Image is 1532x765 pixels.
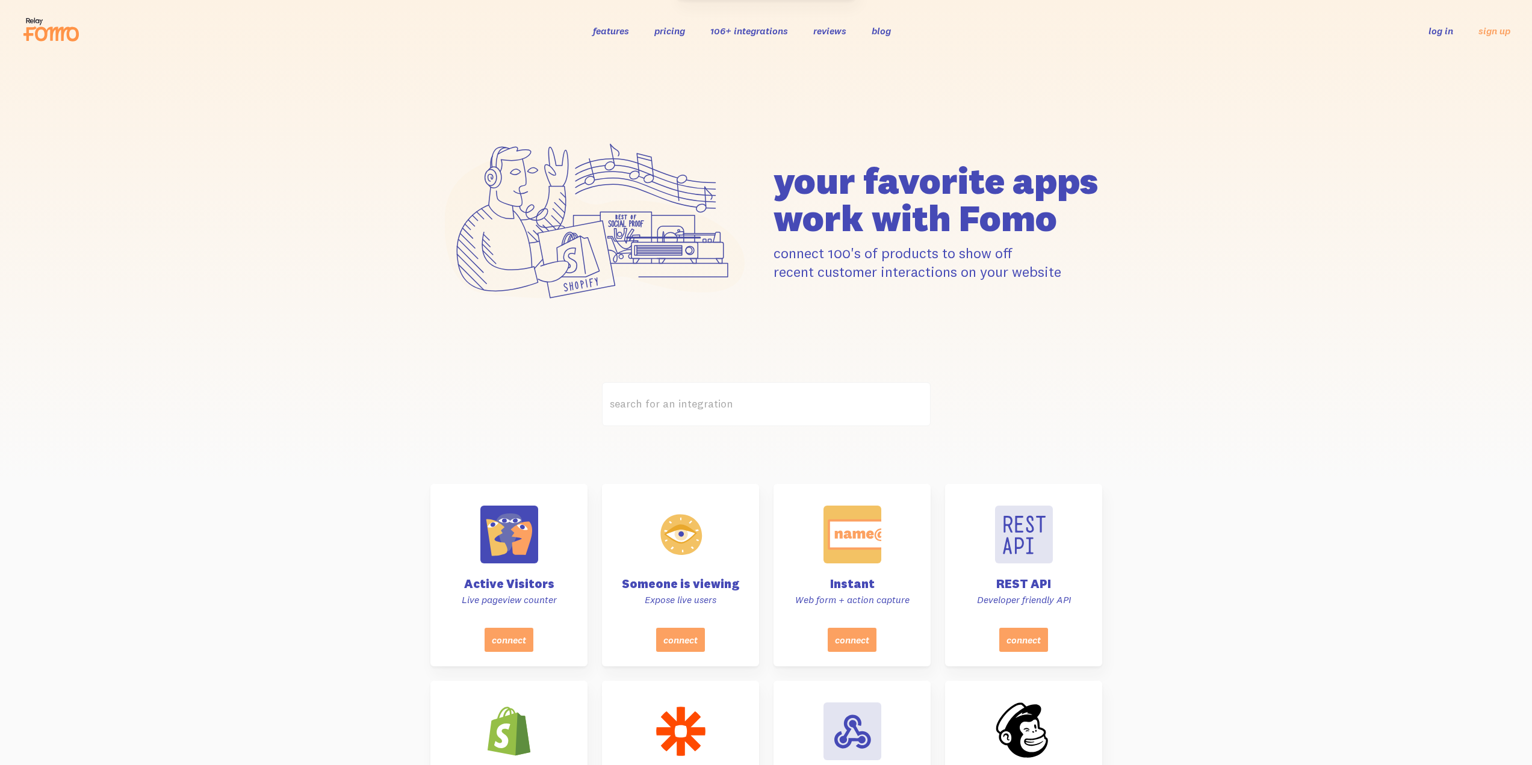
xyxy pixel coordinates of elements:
h4: Someone is viewing [616,578,745,590]
h4: REST API [960,578,1088,590]
a: Instant Web form + action capture connect [774,484,931,666]
p: Developer friendly API [960,593,1088,606]
p: Expose live users [616,593,745,606]
p: Web form + action capture [788,593,916,606]
p: connect 100's of products to show off recent customer interactions on your website [774,244,1102,281]
button: connect [999,628,1048,652]
button: connect [485,628,533,652]
a: log in [1428,25,1453,37]
a: 106+ integrations [710,25,788,37]
a: sign up [1478,25,1510,37]
a: REST API Developer friendly API connect [945,484,1102,666]
h4: Active Visitors [445,578,573,590]
a: reviews [813,25,846,37]
label: search for an integration [602,382,931,426]
h4: Instant [788,578,916,590]
p: Live pageview counter [445,593,573,606]
button: connect [828,628,876,652]
a: Someone is viewing Expose live users connect [602,484,759,666]
button: connect [656,628,705,652]
a: Active Visitors Live pageview counter connect [430,484,588,666]
a: blog [872,25,891,37]
a: pricing [654,25,685,37]
h1: your favorite apps work with Fomo [774,162,1102,237]
a: features [593,25,629,37]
